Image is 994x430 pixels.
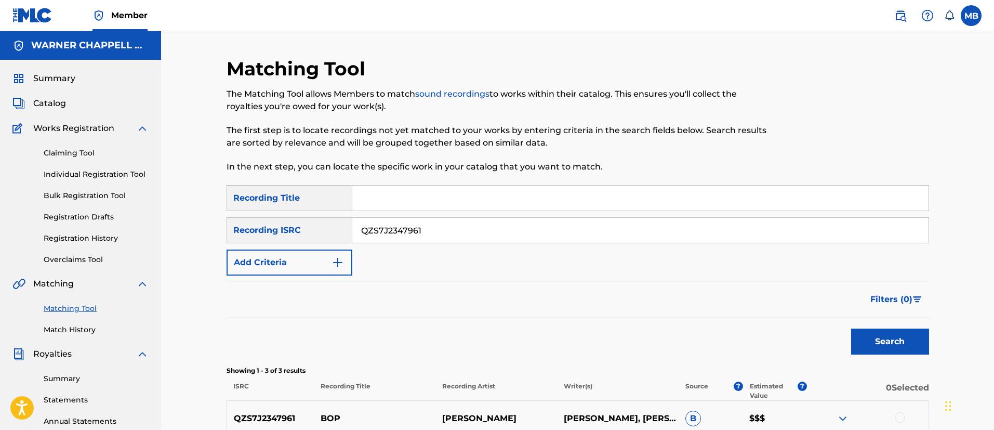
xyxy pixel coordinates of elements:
[942,380,994,430] iframe: Chat Widget
[12,72,75,85] a: SummarySummary
[314,412,435,425] p: BOP
[33,72,75,85] span: Summary
[92,9,105,22] img: Top Rightsholder
[435,412,557,425] p: [PERSON_NAME]
[12,97,25,110] img: Catalog
[44,190,149,201] a: Bulk Registration Tool
[44,233,149,244] a: Registration History
[33,278,74,290] span: Matching
[227,412,314,425] p: QZS7J2347961
[227,124,767,149] p: The first step is to locate recordings not yet matched to your works by entering criteria in the ...
[227,250,352,276] button: Add Criteria
[227,366,929,375] p: Showing 1 - 3 of 3 results
[136,122,149,135] img: expand
[851,329,929,355] button: Search
[894,9,907,22] img: search
[12,8,52,23] img: MLC Logo
[44,148,149,159] a: Claiming Tool
[33,348,72,360] span: Royalties
[44,212,149,223] a: Registration Drafts
[913,296,922,303] img: filter
[12,348,25,360] img: Royalties
[557,412,679,425] p: [PERSON_NAME], [PERSON_NAME]
[798,382,807,391] span: ?
[227,161,767,173] p: In the next step, you can locate the specific work in your catalog that you want to match.
[837,412,849,425] img: expand
[870,293,912,306] span: Filters ( 0 )
[227,185,929,360] form: Search Form
[743,412,807,425] p: $$$
[227,88,767,113] p: The Matching Tool allows Members to match to works within their catalog. This ensures you'll coll...
[44,254,149,265] a: Overclaims Tool
[44,416,149,427] a: Annual Statements
[136,278,149,290] img: expand
[435,382,557,400] p: Recording Artist
[921,9,934,22] img: help
[313,382,435,400] p: Recording Title
[44,169,149,180] a: Individual Registration Tool
[12,97,66,110] a: CatalogCatalog
[685,411,701,426] span: B
[44,395,149,406] a: Statements
[917,5,938,26] div: Help
[33,122,114,135] span: Works Registration
[961,5,982,26] div: User Menu
[227,57,370,81] h2: Matching Tool
[227,382,314,400] p: ISRC
[12,40,25,52] img: Accounts
[332,256,344,269] img: 9d2ae6d4665cec9f34b9.svg
[965,277,994,360] iframe: Resource Center
[944,10,955,21] div: Notifications
[12,72,25,85] img: Summary
[890,5,911,26] a: Public Search
[44,324,149,335] a: Match History
[945,390,951,422] div: Drag
[111,9,148,21] span: Member
[734,382,743,391] span: ?
[12,122,26,135] img: Works Registration
[12,278,25,290] img: Matching
[44,303,149,314] a: Matching Tool
[864,286,929,312] button: Filters (0)
[136,348,149,360] img: expand
[557,382,679,400] p: Writer(s)
[31,40,149,51] h5: WARNER CHAPPELL MUSIC INC
[750,382,798,400] p: Estimated Value
[807,382,929,400] p: 0 Selected
[44,373,149,384] a: Summary
[685,382,708,400] p: Source
[415,89,489,99] a: sound recordings
[33,97,66,110] span: Catalog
